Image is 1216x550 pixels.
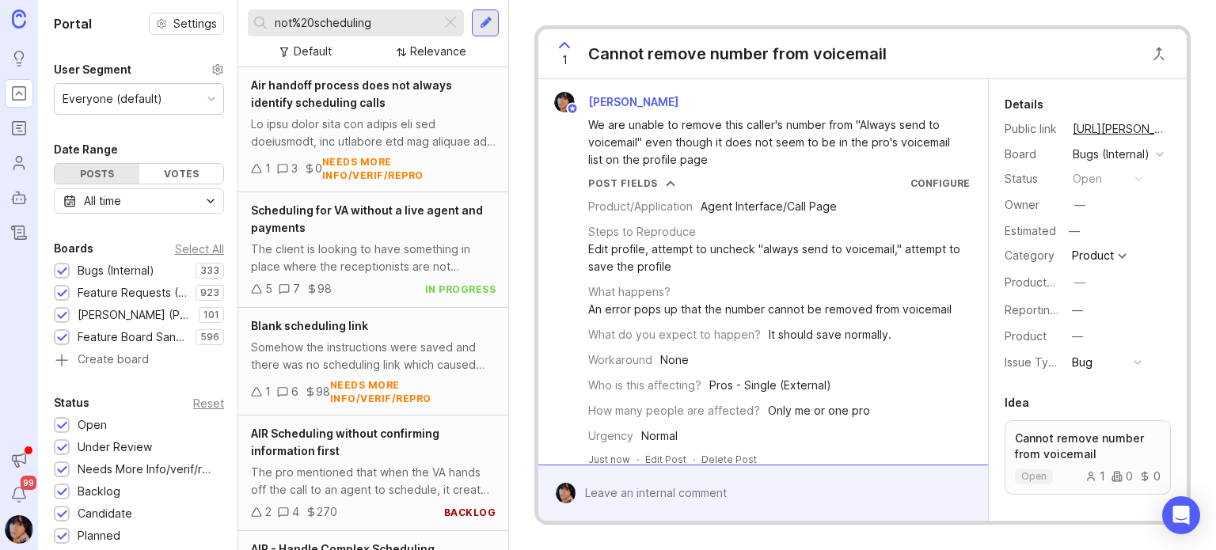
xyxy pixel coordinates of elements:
div: Under Review [78,438,152,456]
div: Normal [641,427,678,445]
div: Owner [1005,196,1060,214]
div: The client is looking to have something in place where the receptionists are not involved. Full A... [251,241,496,275]
div: 0 [315,160,322,177]
p: 101 [203,309,219,321]
div: 6 [291,383,298,400]
div: · [693,453,695,466]
p: Cannot remove number from voicemail [1015,431,1161,462]
div: 0 [1111,471,1133,482]
span: 1 [562,51,568,69]
div: We are unable to remove this caller's number from "Always send to voicemail" even though it does ... [588,116,956,169]
div: None [660,351,689,369]
img: member badge [567,103,579,115]
span: 99 [21,476,36,490]
div: Open Intercom Messenger [1162,496,1200,534]
div: Open [78,416,107,434]
div: Relevance [410,43,466,60]
label: Issue Type [1005,355,1062,369]
div: in progress [425,283,496,296]
a: Cannot remove number from voicemailopen100 [1005,420,1171,495]
button: Settings [149,13,224,35]
a: [URL][PERSON_NAME] [1068,119,1171,139]
span: Blank scheduling link [251,319,368,332]
div: Edit Post [645,453,686,466]
a: Scheduling for VA without a live agent and paymentsThe client is looking to have something in pla... [238,192,508,308]
div: Product/Application [588,198,693,215]
div: Product [1072,250,1114,261]
div: Boards [54,239,93,258]
div: Lo ipsu dolor sita con adipis eli sed doeiusmodt, inc utlabore etd mag aliquae adm veniamq nost. ... [251,116,496,150]
div: All time [84,192,121,210]
div: backlog [444,506,496,519]
div: [PERSON_NAME] (Public) [78,306,191,324]
a: Configure [910,177,970,189]
div: 98 [316,383,330,400]
button: ProductboardID [1070,272,1090,293]
label: Product [1005,329,1047,343]
span: [PERSON_NAME] [588,95,678,108]
div: Backlog [78,483,120,500]
p: 596 [200,331,219,343]
a: Users [5,149,33,177]
div: Idea [1005,393,1029,412]
p: 923 [200,286,219,299]
div: Bug [1072,354,1092,371]
a: Changelog [5,218,33,247]
div: — [1074,274,1085,291]
div: 2 [265,503,272,521]
div: Candidate [78,505,132,522]
div: Votes [139,164,224,184]
div: Only me or one pro [768,402,870,419]
button: Sophie Kent [5,515,33,544]
div: Post Fields [588,176,658,190]
label: ProductboardID [1005,275,1089,289]
div: 1 [265,383,271,400]
div: Planned [78,527,120,544]
div: 3 [291,160,298,177]
div: Needs More Info/verif/repro [78,461,216,478]
img: Sophie Kent [554,92,575,112]
div: — [1074,196,1085,214]
div: Category [1005,247,1060,264]
a: Autopilot [5,184,33,212]
div: 4 [292,503,299,521]
div: Somehow the instructions were saved and there was no scheduling link which caused our agent calls... [251,339,496,374]
img: Sophie Kent [556,483,576,503]
a: Portal [5,79,33,108]
div: Board [1005,146,1060,163]
div: 270 [317,503,337,521]
a: Just now [588,453,630,466]
div: Details [1005,95,1043,114]
div: needs more info/verif/repro [322,155,496,182]
div: 1 [1085,471,1105,482]
svg: toggle icon [198,195,223,207]
span: Settings [173,16,217,32]
div: Steps to Reproduce [588,223,696,241]
div: It should save normally. [769,326,891,343]
span: Scheduling for VA without a live agent and payments [251,203,483,234]
button: Notifications [5,480,33,509]
div: Urgency [588,427,633,445]
div: Everyone (default) [63,90,162,108]
div: Bugs (Internal) [1073,146,1149,163]
p: 333 [200,264,219,277]
div: Edit profile, attempt to uncheck "always send to voicemail," attempt to save the profile [588,241,970,275]
div: Status [54,393,89,412]
div: Select All [175,245,224,253]
p: open [1021,470,1047,483]
span: Air handoff process does not always identify scheduling calls [251,78,452,109]
a: Ideas [5,44,33,73]
a: Create board [54,354,224,368]
div: open [1073,170,1102,188]
button: Close button [1143,38,1175,70]
div: Bugs (Internal) [78,262,154,279]
h1: Portal [54,14,92,33]
a: Blank scheduling linkSomehow the instructions were saved and there was no scheduling link which c... [238,308,508,415]
button: Announcements [5,446,33,474]
div: An error pops up that the number cannot be removed from voicemail [588,301,952,318]
div: Estimated [1005,226,1056,237]
div: needs more info/verif/repro [330,378,496,405]
div: Pros - Single (External) [709,377,831,394]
